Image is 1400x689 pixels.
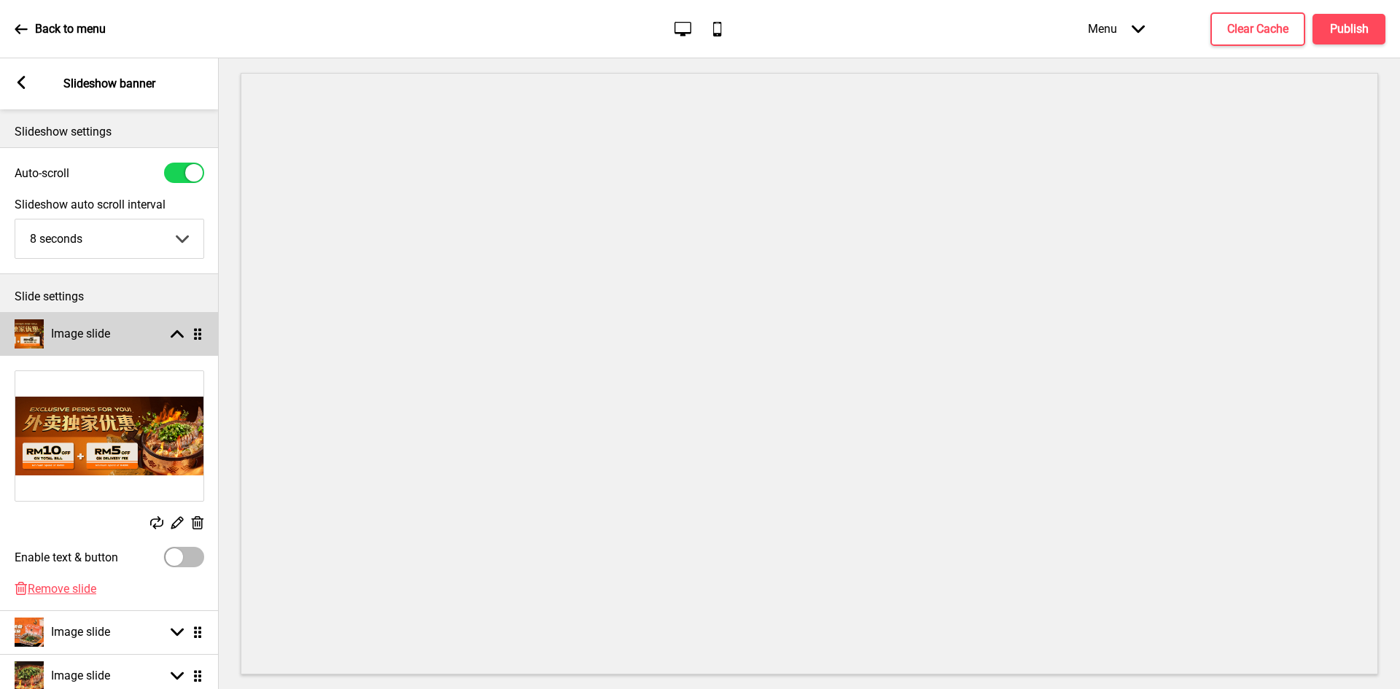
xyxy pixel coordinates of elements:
[63,76,155,92] p: Slideshow banner
[1227,21,1288,37] h4: Clear Cache
[15,289,204,305] p: Slide settings
[15,550,118,564] label: Enable text & button
[15,371,203,501] img: Image
[1312,14,1385,44] button: Publish
[15,124,204,140] p: Slideshow settings
[15,9,106,49] a: Back to menu
[51,624,110,640] h4: Image slide
[51,668,110,684] h4: Image slide
[15,198,204,211] label: Slideshow auto scroll interval
[1210,12,1305,46] button: Clear Cache
[28,582,96,596] span: Remove slide
[35,21,106,37] p: Back to menu
[15,166,69,180] label: Auto-scroll
[51,326,110,342] h4: Image slide
[1330,21,1369,37] h4: Publish
[1073,7,1159,50] div: Menu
